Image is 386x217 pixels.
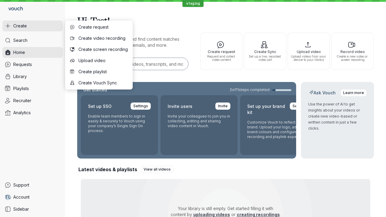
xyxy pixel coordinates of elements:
[247,120,310,139] p: Customize Vouch to reflect your brand. Upload your logo, adjust brand colours and configure the r...
[66,77,131,88] button: Create Vouch Sync
[2,2,25,16] a: Go to homepage
[66,66,131,77] button: Create playlist
[290,55,327,61] span: Upload videos from your device to your library
[2,180,63,190] a: Support
[77,36,189,48] p: Search for any keywords and find content matches through transcriptions, user emails, and more.
[13,23,27,29] span: Create
[334,55,371,61] span: Create a new video or screen recording
[88,102,112,110] h2: Set up SSO
[2,71,63,82] a: Library
[290,102,310,110] a: Settings
[308,90,337,96] h2: Ask Vouch
[215,102,230,110] a: Invite
[78,35,128,41] span: Create video recording
[66,22,131,33] button: Create request
[141,166,173,173] a: View all videos
[5,194,8,200] span: T
[2,59,63,70] a: Requests
[8,194,11,200] span: U
[78,24,128,30] span: Create request
[82,87,108,93] h2: Get started
[230,87,270,92] span: 2 of 11 steps completed
[288,33,330,70] button: Upload videoUpload videos from your device to your library
[244,33,286,70] button: Create SyncSet up a live, recorded video call
[2,204,63,215] a: Sidebar
[66,55,131,66] button: Upload video
[13,98,31,104] span: Recruiter
[2,83,63,94] a: Playlists
[78,58,128,64] span: Upload video
[218,103,228,109] span: Invite
[13,182,29,188] span: Support
[290,50,327,54] span: Upload video
[133,103,148,109] span: Settings
[78,46,128,52] span: Create screen recording
[13,86,29,92] span: Playlists
[78,166,137,173] h2: Latest videos & playlists
[13,194,30,200] span: Account
[203,55,240,61] span: Request and collect video content
[2,107,63,118] a: Analytics
[2,35,63,46] a: Search
[334,50,371,54] span: Record video
[168,102,192,110] h2: Invite users
[77,12,374,29] h1: Hi, Test!
[66,44,131,55] button: Create screen recording
[13,61,32,68] span: Requests
[144,166,171,172] span: View all videos
[88,114,151,133] p: Enable team members to sign in easily & securely to Vouch using your company’s Single Sign On pro...
[343,90,364,96] span: Learn more
[193,212,230,217] a: uploading videos
[66,33,131,44] button: Create video recording
[293,103,307,109] span: Settings
[237,212,280,217] a: creating recordings
[78,69,128,75] span: Create playlist
[200,33,242,70] button: Create requestRequest and collect video content
[2,47,63,58] a: Home
[131,102,151,110] a: Settings
[13,49,25,55] span: Home
[13,110,31,116] span: Analytics
[331,33,374,70] button: Record videoCreate a new video or screen recording
[247,50,283,54] span: Create Sync
[13,206,29,212] span: Sidebar
[340,89,367,96] a: Learn more
[2,20,63,31] button: Create
[13,74,27,80] span: Library
[203,50,240,54] span: Create request
[247,102,286,116] h2: Set up your brand kit
[2,192,63,203] a: TUAccount
[2,95,63,106] a: Recruiter
[78,80,128,86] span: Create Vouch Sync
[13,37,27,43] span: Search
[247,55,283,61] span: Set up a live, recorded video call
[230,87,291,92] a: 2of11steps completed
[168,114,230,128] p: Invite your colleagues to join you in collecting, editing and sharing video content in Vouch.
[308,101,367,131] p: Use the power of AI to get insights about your videos or create new video-based or written conten...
